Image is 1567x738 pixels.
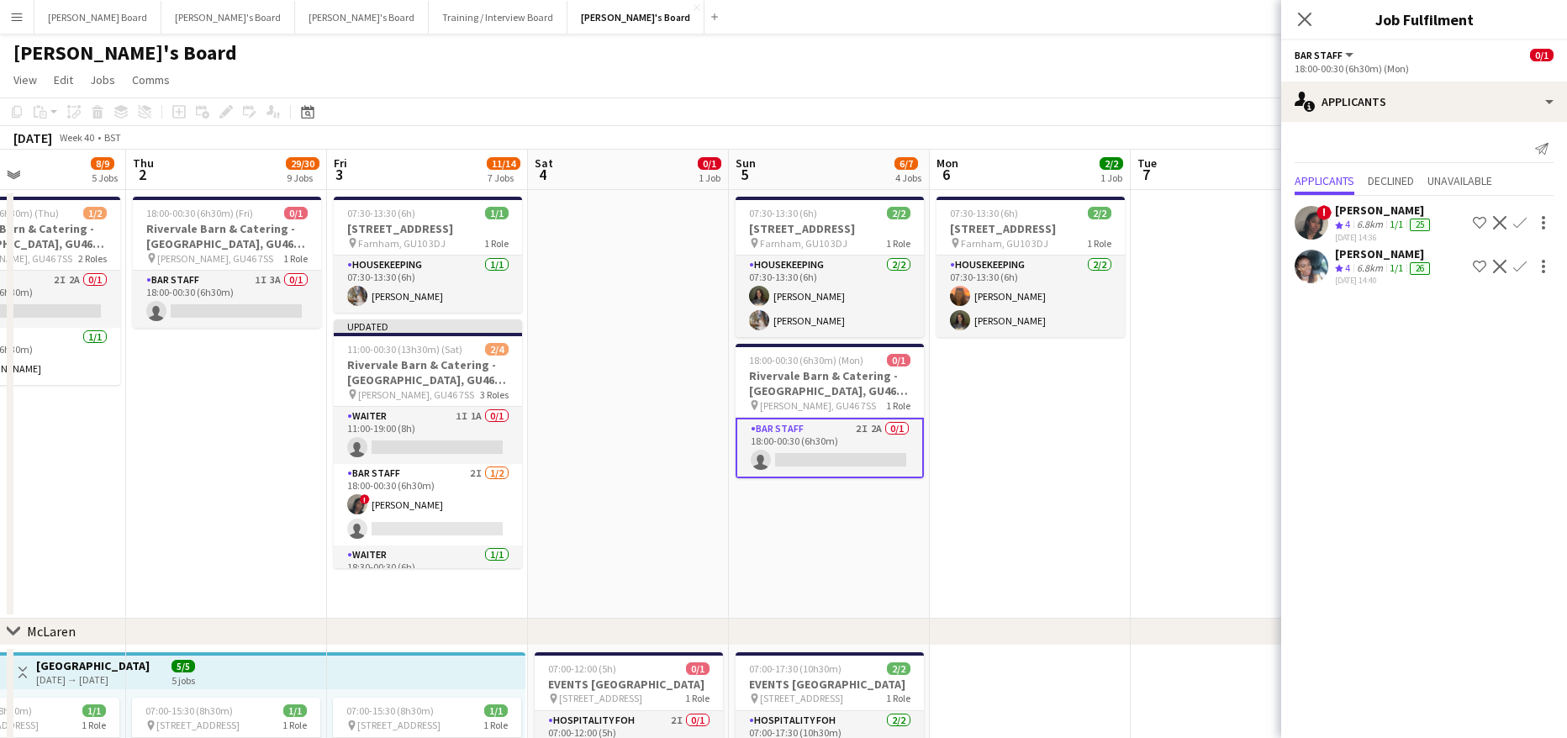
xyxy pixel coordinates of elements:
span: 11:00-00:30 (13h30m) (Sat) [347,343,462,356]
div: 9 Jobs [287,171,319,184]
span: Unavailable [1427,175,1492,187]
span: 1/2 [83,207,107,219]
app-card-role: BAR STAFF2I1/218:00-00:30 (6h30m)![PERSON_NAME] [334,464,522,546]
span: 4 [1345,218,1350,230]
div: BST [104,131,121,144]
span: 18:00-00:30 (6h30m) (Mon) [749,354,863,366]
button: [PERSON_NAME]'s Board [295,1,429,34]
h3: EVENTS [GEOGRAPHIC_DATA] [535,677,723,692]
span: Tue [1137,156,1157,171]
span: 1 Role [1087,237,1111,250]
span: Applicants [1295,175,1354,187]
span: Edit [54,72,73,87]
h3: [GEOGRAPHIC_DATA] [36,658,150,673]
span: Fri [334,156,347,171]
span: 1 Role [283,252,308,265]
span: 1/1 [484,704,508,717]
span: 2/2 [887,207,910,219]
span: 07:30-13:30 (6h) [950,207,1018,219]
span: 3 Roles [480,388,509,401]
div: 7 Jobs [488,171,520,184]
span: Farnham, GU10 3DJ [358,237,446,250]
div: 5 jobs [171,672,195,687]
button: Training / Interview Board [429,1,567,34]
app-card-role: Waiter1I1A0/111:00-19:00 (8h) [334,407,522,464]
app-skills-label: 1/1 [1390,218,1403,230]
span: 0/1 [1530,49,1554,61]
div: 25 [1410,219,1430,231]
div: Updated11:00-00:30 (13h30m) (Sat)2/4Rivervale Barn & Catering - [GEOGRAPHIC_DATA], GU46 7SS [PERS... [334,319,522,568]
app-card-role: Waiter1/118:30-00:30 (6h) [334,546,522,603]
app-card-role: Housekeeping2/207:30-13:30 (6h)[PERSON_NAME][PERSON_NAME] [736,256,924,337]
h1: [PERSON_NAME]'s Board [13,40,237,66]
app-card-role: BAR STAFF2I2A0/118:00-00:30 (6h30m) [736,418,924,478]
app-job-card: 07:30-13:30 (6h)2/2[STREET_ADDRESS] Farnham, GU10 3DJ1 RoleHousekeeping2/207:30-13:30 (6h)[PERSON... [937,197,1125,337]
span: [STREET_ADDRESS] [559,692,642,704]
span: [STREET_ADDRESS] [357,719,441,731]
app-job-card: 07:30-13:30 (6h)2/2[STREET_ADDRESS] Farnham, GU10 3DJ1 RoleHousekeeping2/207:30-13:30 (6h)[PERSON... [736,197,924,337]
span: 2/2 [887,662,910,675]
span: 1/1 [82,704,106,717]
button: [PERSON_NAME]'s Board [567,1,704,34]
h3: [STREET_ADDRESS] [736,221,924,236]
span: 1 Role [82,719,106,731]
div: [DATE] 14:36 [1335,232,1433,243]
button: [PERSON_NAME]'s Board [161,1,295,34]
span: View [13,72,37,87]
span: 4 [1345,261,1350,274]
div: Applicants [1281,82,1567,122]
span: 07:00-15:30 (8h30m) [346,704,434,717]
div: [PERSON_NAME] [1335,246,1433,261]
app-card-role: Housekeeping2/207:30-13:30 (6h)[PERSON_NAME][PERSON_NAME] [937,256,1125,337]
span: [PERSON_NAME], GU46 7SS [358,388,474,401]
div: 5 Jobs [92,171,118,184]
div: [DATE] → [DATE] [36,673,150,686]
span: ! [1316,205,1332,220]
span: 0/1 [284,207,308,219]
span: 1/1 [283,704,307,717]
div: 18:00-00:30 (6h30m) (Mon) [1295,62,1554,75]
span: ! [360,494,370,504]
app-card-role: Housekeeping1/107:30-13:30 (6h)[PERSON_NAME] [334,256,522,313]
span: 07:30-13:30 (6h) [749,207,817,219]
span: 6/7 [894,157,918,170]
span: 1 Role [685,692,710,704]
span: Sun [736,156,756,171]
span: 2 Roles [78,252,107,265]
app-skills-label: 1/1 [1390,261,1403,274]
a: Edit [47,69,80,91]
span: [STREET_ADDRESS] [156,719,240,731]
a: Jobs [83,69,122,91]
app-card-role: BAR STAFF1I3A0/118:00-00:30 (6h30m) [133,271,321,328]
a: Comms [125,69,177,91]
app-job-card: 07:30-13:30 (6h)1/1[STREET_ADDRESS] Farnham, GU10 3DJ1 RoleHousekeeping1/107:30-13:30 (6h)[PERSON... [334,197,522,313]
span: Declined [1368,175,1414,187]
div: 6.8km [1353,261,1386,276]
span: 2/2 [1100,157,1123,170]
span: 1 Role [886,399,910,412]
span: Jobs [90,72,115,87]
span: 6 [934,165,958,184]
button: BAR STAFF [1295,49,1356,61]
span: 5/5 [171,660,195,672]
div: McLaren [27,623,76,640]
div: 18:00-00:30 (6h30m) (Mon)0/1Rivervale Barn & Catering - [GEOGRAPHIC_DATA], GU46 7SS [PERSON_NAME]... [736,344,924,478]
span: 29/30 [286,157,319,170]
span: 0/1 [686,662,710,675]
a: View [7,69,44,91]
div: [DATE] [13,129,52,146]
span: 5 [733,165,756,184]
h3: [STREET_ADDRESS] [334,221,522,236]
span: Week 40 [55,131,98,144]
div: [PERSON_NAME] [1335,203,1433,218]
span: [PERSON_NAME], GU46 7SS [157,252,273,265]
span: Comms [132,72,170,87]
div: 26 [1410,262,1430,275]
span: Mon [937,156,958,171]
span: 11/14 [487,157,520,170]
div: 1 Job [1100,171,1122,184]
div: 18:00-00:30 (6h30m) (Fri)0/1Rivervale Barn & Catering - [GEOGRAPHIC_DATA], GU46 7SS [PERSON_NAME]... [133,197,321,328]
span: 1 Role [484,237,509,250]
